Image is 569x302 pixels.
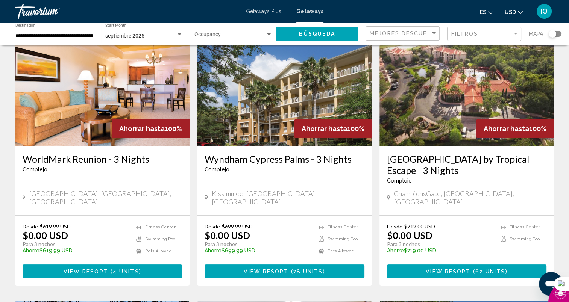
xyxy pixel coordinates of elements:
[328,225,358,230] span: Fitness Center
[529,29,543,39] span: Mapa
[205,241,311,248] p: Para 3 noches
[387,223,402,230] span: Desde
[394,189,546,206] span: ChampionsGate, [GEOGRAPHIC_DATA], [GEOGRAPHIC_DATA]
[387,241,493,248] p: Para 3 noches
[539,272,563,296] iframe: Botón para iniciar la ventana de mensajería
[23,230,68,241] p: $0.00 USD
[426,269,470,275] span: View Resort
[299,31,335,37] span: Búsqueda
[105,33,144,39] span: septiembre 2025
[222,223,253,230] span: $699.99 USD
[387,230,432,241] p: $0.00 USD
[212,189,364,206] span: Kissimmee, [GEOGRAPHIC_DATA], [GEOGRAPHIC_DATA]
[484,125,529,133] span: Ahorrar hasta
[379,26,554,146] img: RX07E01X.jpg
[505,6,523,17] button: Change currency
[296,8,323,14] a: Getaways
[387,248,404,254] span: Ahorre
[112,119,190,138] div: 100%
[480,6,493,17] button: Change language
[387,264,546,278] button: View Resort(62 units)
[276,27,358,41] button: Búsqueda
[293,269,323,275] span: 78 units
[476,119,554,138] div: 100%
[108,269,141,275] span: ( )
[197,26,372,146] img: 3995E01X.jpg
[447,26,521,42] button: Filter
[294,119,372,138] div: 100%
[23,223,38,230] span: Desde
[145,249,172,254] span: Pets Allowed
[328,249,354,254] span: Pets Allowed
[541,8,548,15] span: IO
[302,125,347,133] span: Ahorrar hasta
[23,264,182,278] button: View Resort(4 units)
[29,189,182,206] span: [GEOGRAPHIC_DATA], [GEOGRAPHIC_DATA], [GEOGRAPHIC_DATA]
[470,269,507,275] span: ( )
[23,153,182,165] a: WorldMark Reunion - 3 Nights
[145,225,176,230] span: Fitness Center
[15,26,190,146] img: C409I01X.jpg
[370,30,437,37] mat-select: Sort by
[205,264,364,278] button: View Resort(78 units)
[387,153,546,176] a: [GEOGRAPHIC_DATA] by Tropical Escape - 3 Nights
[387,248,493,254] p: $719.00 USD
[40,223,71,230] span: $619.99 USD
[534,3,554,19] button: User Menu
[451,31,478,37] span: Filtros
[510,225,540,230] span: Fitness Center
[205,248,311,254] p: $699.99 USD
[475,269,505,275] span: 62 units
[244,269,288,275] span: View Resort
[288,269,325,275] span: ( )
[505,9,516,15] span: USD
[328,237,359,242] span: Swimming Pool
[246,8,281,14] a: Getaways Plus
[480,9,486,15] span: es
[205,153,364,165] a: Wyndham Cypress Palms - 3 Nights
[64,269,108,275] span: View Resort
[113,269,139,275] span: 4 units
[205,230,250,241] p: $0.00 USD
[23,166,47,172] span: Complejo
[15,4,238,19] a: Travorium
[387,178,412,184] span: Complejo
[23,248,39,254] span: Ahorre
[205,166,229,172] span: Complejo
[205,248,222,254] span: Ahorre
[23,248,129,254] p: $619.99 USD
[370,30,445,36] span: Mejores descuentos
[145,237,176,242] span: Swimming Pool
[510,237,541,242] span: Swimming Pool
[205,223,220,230] span: Desde
[119,125,165,133] span: Ahorrar hasta
[404,223,435,230] span: $719.00 USD
[23,241,129,248] p: Para 3 noches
